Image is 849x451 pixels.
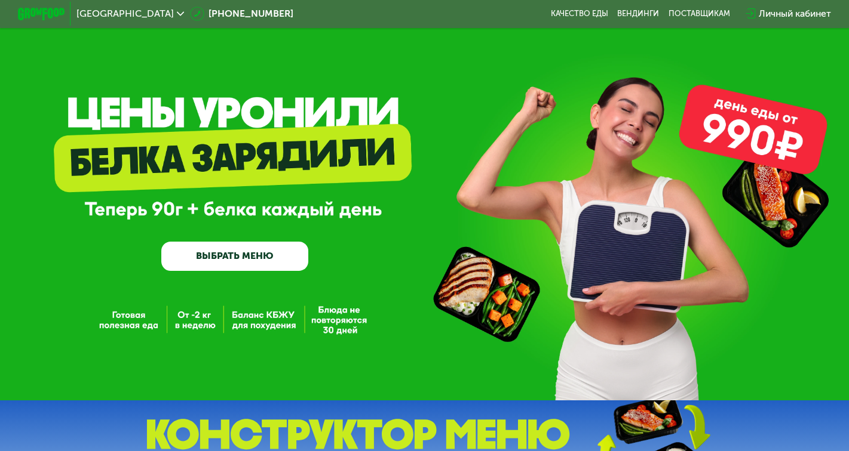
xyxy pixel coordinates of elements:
[669,9,730,18] div: поставщикам
[617,9,659,18] a: Вендинги
[759,7,831,21] div: Личный кабинет
[161,242,308,271] a: ВЫБРАТЬ МЕНЮ
[190,7,294,21] a: [PHONE_NUMBER]
[76,9,174,18] span: [GEOGRAPHIC_DATA]
[551,9,608,18] a: Качество еды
